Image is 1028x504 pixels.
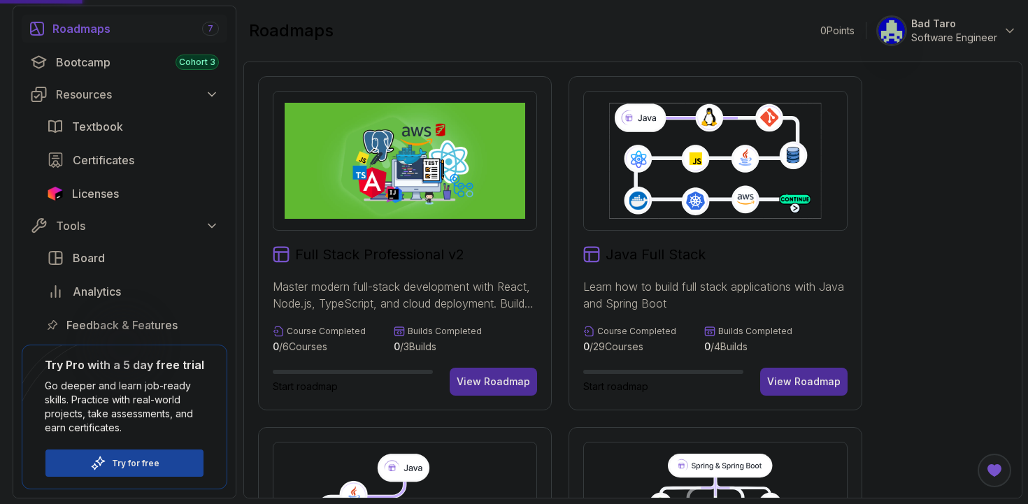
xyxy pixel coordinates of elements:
img: jetbrains icon [47,187,64,201]
a: analytics [38,278,227,305]
span: 0 [394,340,400,352]
button: Resources [22,82,227,107]
p: Master modern full-stack development with React, Node.js, TypeScript, and cloud deployment. Build... [273,278,537,312]
div: Roadmaps [52,20,219,37]
h2: Full Stack Professional v2 [295,245,464,264]
a: roadmaps [22,15,227,43]
span: Textbook [72,118,123,135]
p: Go deeper and learn job-ready skills. Practice with real-world projects, take assessments, and ea... [45,379,204,435]
span: Certificates [73,152,134,168]
div: View Roadmap [457,375,530,389]
span: 0 [704,340,711,352]
a: feedback [38,311,227,339]
button: View Roadmap [450,368,537,396]
div: Tools [56,217,219,234]
div: Resources [56,86,219,103]
button: View Roadmap [760,368,848,396]
span: 0 [273,340,279,352]
div: Bootcamp [56,54,219,71]
span: Start roadmap [583,380,648,392]
button: Tools [22,213,227,238]
img: Full Stack Professional v2 [285,103,525,219]
span: 0 [583,340,590,352]
p: / 4 Builds [704,340,792,354]
a: board [38,244,227,272]
p: Software Engineer [911,31,997,45]
p: / 6 Courses [273,340,366,354]
a: textbook [38,113,227,141]
img: user profile image [878,17,905,44]
span: Analytics [73,283,121,300]
p: Builds Completed [718,326,792,337]
span: 7 [208,23,213,34]
p: Builds Completed [408,326,482,337]
button: Try for free [45,449,204,477]
a: licenses [38,180,227,208]
span: Start roadmap [273,380,338,392]
a: bootcamp [22,48,227,76]
a: Try for free [112,458,159,469]
p: Course Completed [287,326,366,337]
span: Licenses [72,185,119,202]
p: Bad Taro [911,17,997,31]
h2: roadmaps [249,20,334,42]
span: Board [73,250,105,266]
p: 0 Points [820,24,855,38]
button: Open Feedback Button [978,454,1011,487]
span: Cohort 3 [179,57,215,68]
p: Course Completed [597,326,676,337]
p: / 3 Builds [394,340,482,354]
a: certificates [38,146,227,174]
button: user profile imageBad TaroSoftware Engineer [878,17,1017,45]
p: / 29 Courses [583,340,676,354]
div: View Roadmap [767,375,841,389]
span: Feedback & Features [66,317,178,333]
h2: Java Full Stack [606,245,706,264]
p: Learn how to build full stack applications with Java and Spring Boot [583,278,848,312]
